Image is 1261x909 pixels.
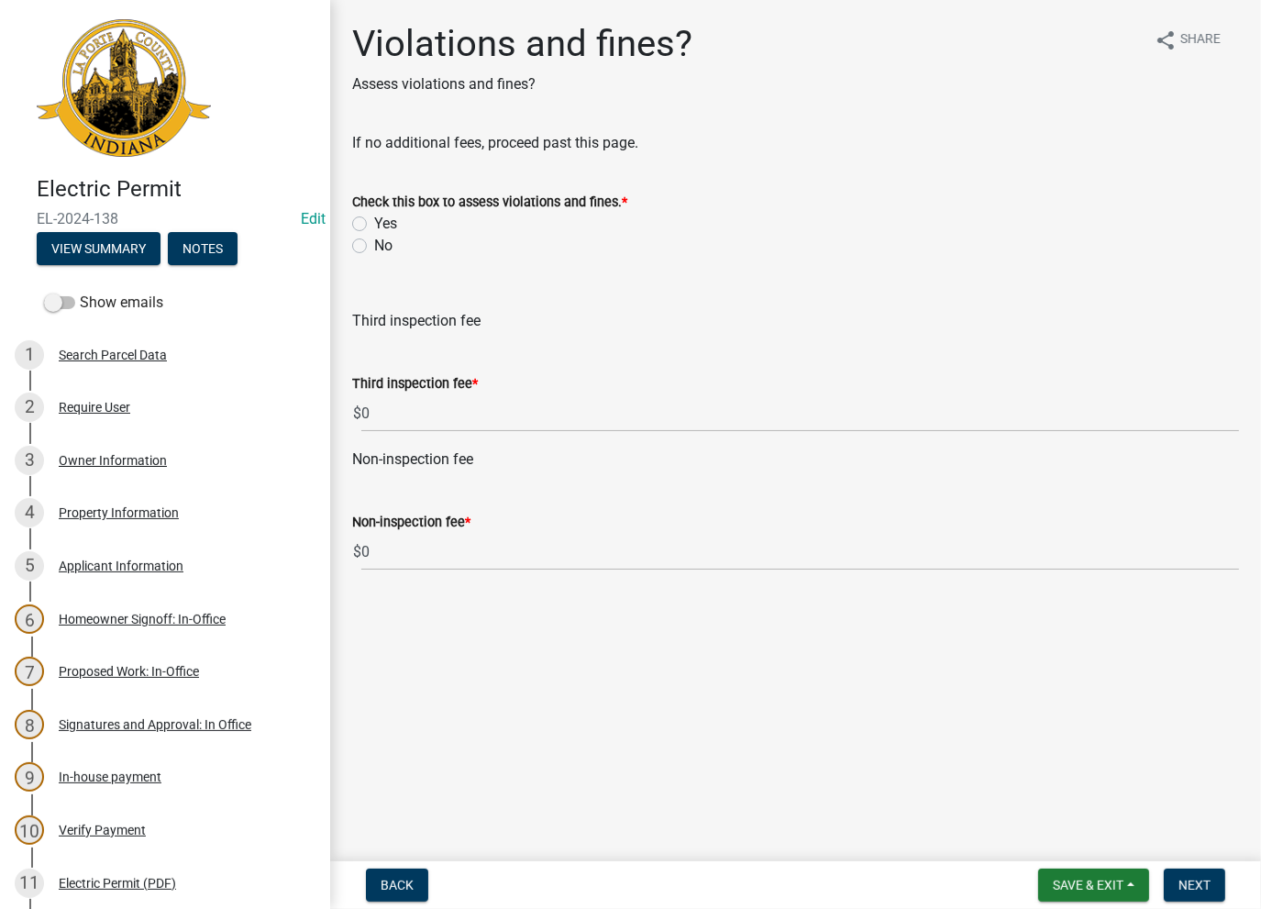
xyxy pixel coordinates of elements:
div: Search Parcel Data [59,349,167,361]
label: Yes [374,213,397,235]
h1: Violations and fines? [352,22,692,66]
div: Signatures and Approval: In Office [59,718,251,731]
button: Next [1164,869,1225,902]
span: Share [1180,29,1221,51]
label: No [374,235,393,257]
div: 10 [15,815,44,845]
wm-modal-confirm: Summary [37,242,160,257]
div: Homeowner Signoff: In-Office [59,613,226,626]
div: Owner Information [59,454,167,467]
h4: Electric Permit [37,176,315,203]
div: Require User [59,401,130,414]
button: Notes [168,232,238,265]
div: 2 [15,393,44,422]
span: $ [352,533,362,571]
div: 4 [15,498,44,527]
div: In-house payment [59,770,161,783]
div: Electric Permit (PDF) [59,877,176,890]
span: Next [1178,878,1211,892]
div: 1 [15,340,44,370]
label: Third inspection fee [352,378,478,391]
img: La Porte County, Indiana [37,19,211,157]
button: shareShare [1140,22,1235,58]
div: 3 [15,446,44,475]
div: Property Information [59,506,179,519]
span: EL-2024-138 [37,210,293,227]
span: Save & Exit [1053,878,1123,892]
button: Save & Exit [1038,869,1149,902]
div: Applicant Information [59,560,183,572]
div: Proposed Work: In-Office [59,665,199,678]
button: Back [366,869,428,902]
div: 9 [15,762,44,792]
div: Verify Payment [59,824,146,837]
div: 7 [15,657,44,686]
label: Non-inspection fee [352,516,470,529]
i: share [1155,29,1177,51]
a: Edit [301,210,326,227]
div: Third inspection fee [352,310,1239,332]
div: 6 [15,604,44,634]
div: If no additional fees, proceed past this page. [352,132,1239,154]
div: 8 [15,710,44,739]
p: Assess violations and fines? [352,73,692,95]
div: Non-inspection fee [352,449,1239,471]
div: 11 [15,869,44,898]
wm-modal-confirm: Notes [168,242,238,257]
span: Back [381,878,414,892]
label: Check this box to assess violations and fines. [352,196,627,209]
span: $ [352,394,362,432]
label: Show emails [44,292,163,314]
div: 5 [15,551,44,581]
wm-modal-confirm: Edit Application Number [301,210,326,227]
button: View Summary [37,232,160,265]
